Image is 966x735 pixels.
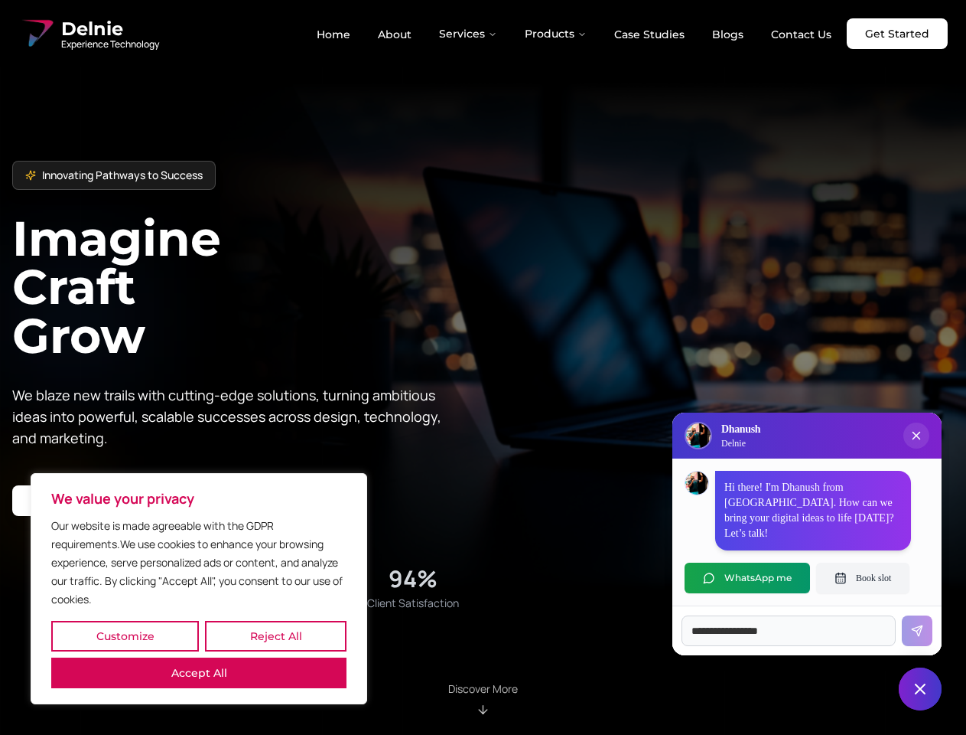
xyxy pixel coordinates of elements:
[51,517,346,609] p: Our website is made agreeable with the GDPR requirements.We use cookies to enhance your browsing ...
[18,15,55,52] img: Delnie Logo
[724,480,902,541] p: Hi there! I'm Dhanush from [GEOGRAPHIC_DATA]. How can we bring your digital ideas to life [DATE]?...
[427,18,509,49] button: Services
[12,485,187,516] a: Start your project with us
[18,15,159,52] a: Delnie Logo Full
[12,214,483,359] h1: Imagine Craft Grow
[759,21,844,47] a: Contact Us
[42,168,203,183] span: Innovating Pathways to Success
[61,38,159,51] span: Experience Technology
[448,681,518,697] p: Discover More
[448,681,518,717] div: Scroll to About section
[903,423,929,449] button: Close chat popup
[721,422,760,437] h3: Dhanush
[51,658,346,688] button: Accept All
[61,17,159,41] span: Delnie
[389,565,437,593] div: 94%
[602,21,697,47] a: Case Studies
[816,563,909,593] button: Book slot
[847,18,948,49] a: Get Started
[686,423,711,448] img: Delnie Logo
[304,21,363,47] a: Home
[512,18,599,49] button: Products
[700,21,756,47] a: Blogs
[51,621,199,652] button: Customize
[51,489,346,508] p: We value your privacy
[205,621,346,652] button: Reject All
[304,18,844,49] nav: Main
[367,596,459,611] span: Client Satisfaction
[685,472,708,495] img: Dhanush
[12,384,453,449] p: We blaze new trails with cutting-edge solutions, turning ambitious ideas into powerful, scalable ...
[721,437,760,449] p: Delnie
[685,563,810,593] button: WhatsApp me
[899,668,942,710] button: Close chat
[366,21,424,47] a: About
